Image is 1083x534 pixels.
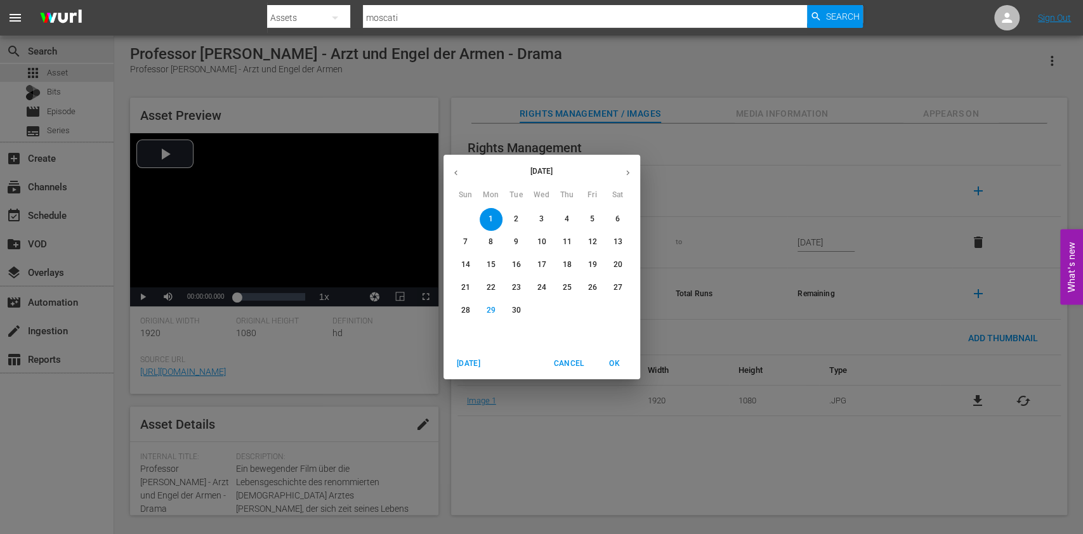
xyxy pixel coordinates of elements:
[480,231,502,254] button: 8
[607,189,629,202] span: Sat
[505,208,528,231] button: 2
[530,254,553,277] button: 17
[825,5,859,28] span: Search
[480,299,502,322] button: 29
[537,259,546,270] p: 17
[613,282,622,293] p: 27
[511,305,520,316] p: 30
[530,189,553,202] span: Wed
[562,282,571,293] p: 25
[454,254,477,277] button: 14
[587,282,596,293] p: 26
[548,353,589,374] button: Cancel
[581,277,604,299] button: 26
[587,237,596,247] p: 12
[594,353,635,374] button: OK
[514,214,518,225] p: 2
[590,214,594,225] p: 5
[468,166,615,177] p: [DATE]
[480,208,502,231] button: 1
[562,237,571,247] p: 11
[615,214,620,225] p: 6
[8,10,23,25] span: menu
[556,231,579,254] button: 11
[581,231,604,254] button: 12
[562,259,571,270] p: 18
[505,231,528,254] button: 9
[581,254,604,277] button: 19
[581,208,604,231] button: 5
[556,277,579,299] button: 25
[537,237,546,247] p: 10
[454,357,484,370] span: [DATE]
[613,259,622,270] p: 20
[553,357,584,370] span: Cancel
[454,189,477,202] span: Sun
[480,189,502,202] span: Mon
[486,305,495,316] p: 29
[505,277,528,299] button: 23
[511,259,520,270] p: 16
[539,214,544,225] p: 3
[505,189,528,202] span: Tue
[461,305,469,316] p: 28
[613,237,622,247] p: 13
[511,282,520,293] p: 23
[30,3,91,33] img: ans4CAIJ8jUAAAAAAAAAAAAAAAAAAAAAAAAgQb4GAAAAAAAAAAAAAAAAAAAAAAAAJMjXAAAAAAAAAAAAAAAAAAAAAAAAgAT5G...
[1038,13,1071,23] a: Sign Out
[461,282,469,293] p: 21
[463,237,468,247] p: 7
[454,299,477,322] button: 28
[489,237,493,247] p: 8
[486,259,495,270] p: 15
[565,214,569,225] p: 4
[556,189,579,202] span: Thu
[480,277,502,299] button: 22
[537,282,546,293] p: 24
[607,231,629,254] button: 13
[480,254,502,277] button: 15
[461,259,469,270] p: 14
[530,208,553,231] button: 3
[530,231,553,254] button: 10
[505,254,528,277] button: 16
[607,277,629,299] button: 27
[454,231,477,254] button: 7
[449,353,489,374] button: [DATE]
[607,208,629,231] button: 6
[530,277,553,299] button: 24
[600,357,630,370] span: OK
[454,277,477,299] button: 21
[1060,230,1083,305] button: Open Feedback Widget
[587,259,596,270] p: 19
[556,208,579,231] button: 4
[556,254,579,277] button: 18
[514,237,518,247] p: 9
[489,214,493,225] p: 1
[486,282,495,293] p: 22
[505,299,528,322] button: 30
[607,254,629,277] button: 20
[581,189,604,202] span: Fri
